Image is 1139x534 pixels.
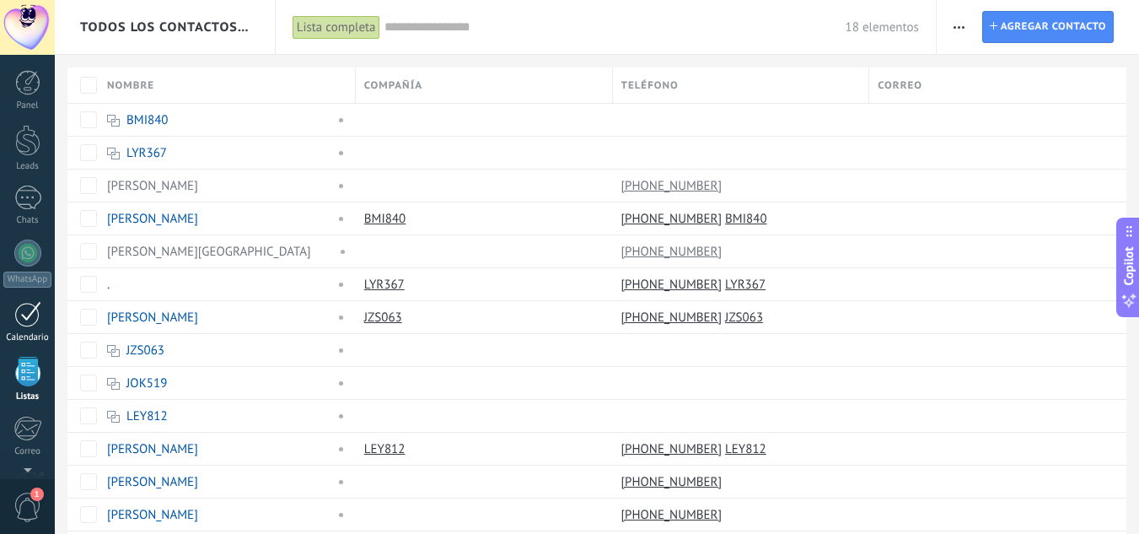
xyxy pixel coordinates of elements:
a: [PHONE_NUMBER] [621,244,726,259]
a: [PERSON_NAME] [107,507,198,523]
a: BMI840 [126,112,169,128]
div: Leads [3,161,52,172]
a: BMI840 [364,211,406,227]
a: [PERSON_NAME] [107,310,198,326]
span: Copilot [1120,246,1137,285]
div: Calendario [3,332,52,343]
a: [PHONE_NUMBER] [621,211,726,226]
div: WhatsApp [3,272,51,288]
a: JZS063 [725,310,766,325]
a: [PERSON_NAME] [107,178,198,194]
span: 18 elementos [846,19,919,35]
span: Todos los contactos y empresas [80,19,251,35]
a: LEY812 [126,408,168,424]
div: Correo [3,446,52,457]
a: [PHONE_NUMBER] [621,474,726,489]
span: Teléfono [621,78,679,94]
a: [PERSON_NAME][GEOGRAPHIC_DATA] [107,244,311,260]
span: Agregar contacto [1001,12,1106,42]
a: [PERSON_NAME] [107,441,198,457]
a: [PHONE_NUMBER] [621,441,726,456]
a: [PERSON_NAME] [107,211,198,227]
span: 1 [30,488,44,501]
span: Correo [878,78,922,94]
a: [PHONE_NUMBER] [621,277,726,292]
a: ⁠LYR367 [126,145,167,161]
a: JZS063 [126,343,164,359]
a: [PHONE_NUMBER] [621,178,726,193]
div: Panel [3,100,52,111]
div: Lista completa [293,15,380,40]
a: ⁠LYR367 [364,277,405,293]
a: [PHONE_NUMBER] [621,507,726,522]
a: JZS063 [364,310,402,326]
a: ⁠LYR367 [725,277,769,292]
a: LEY812 [725,441,770,456]
span: Compañía [364,78,422,94]
a: . [107,277,110,293]
div: Listas [3,391,52,402]
span: Nombre [107,78,154,94]
a: [PERSON_NAME] [107,474,198,490]
a: BMI840 [725,211,771,226]
button: Más [947,11,971,43]
div: Chats [3,215,52,226]
a: Agregar contacto [982,11,1114,43]
a: [PHONE_NUMBER] [621,310,726,325]
a: JOK519 [126,375,167,391]
a: LEY812 [364,441,406,457]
